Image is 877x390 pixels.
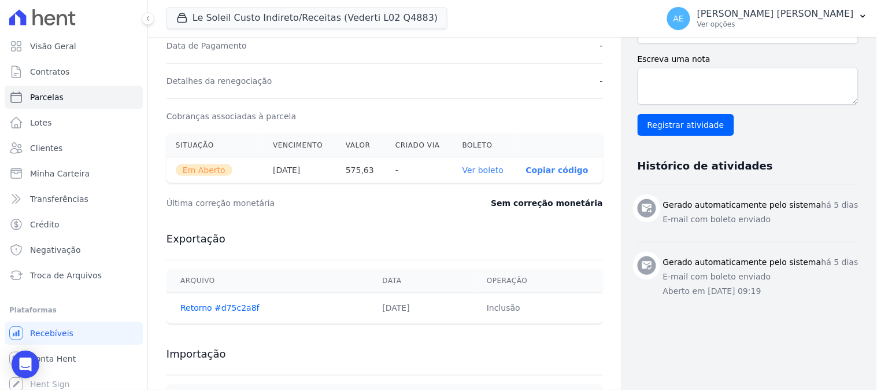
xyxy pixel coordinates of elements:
[368,293,473,324] td: [DATE]
[166,347,603,361] h3: Importação
[5,137,143,160] a: Clientes
[663,214,859,226] p: E-mail com boleto enviado
[663,256,822,268] h3: Gerado automaticamente pelo sistema
[674,14,684,23] span: AE
[12,351,39,378] div: Open Intercom Messenger
[166,134,264,157] th: Situação
[30,353,76,365] span: Conta Hent
[30,328,73,339] span: Recebíveis
[526,165,589,175] button: Copiar código
[30,117,52,128] span: Lotes
[638,114,734,136] input: Registrar atividade
[5,322,143,345] a: Recebíveis
[5,111,143,134] a: Lotes
[9,303,138,317] div: Plataformas
[5,238,143,262] a: Negativação
[30,219,60,230] span: Crédito
[5,35,143,58] a: Visão Geral
[5,60,143,83] a: Contratos
[166,40,247,51] dt: Data de Pagamento
[166,197,424,209] dt: Última correção monetária
[30,91,64,103] span: Parcelas
[697,20,854,29] p: Ver opções
[462,165,504,175] a: Ver boleto
[491,197,602,209] dd: Sem correção monetária
[30,168,90,179] span: Minha Carteira
[822,256,859,268] p: há 5 dias
[663,271,859,283] p: E-mail com boleto enviado
[264,157,336,183] th: [DATE]
[30,270,102,281] span: Troca de Arquivos
[663,199,822,211] h3: Gerado automaticamente pelo sistema
[368,270,473,293] th: Data
[600,40,603,51] dd: -
[166,75,272,87] dt: Detalhes da renegociação
[176,164,232,176] span: Em Aberto
[30,66,69,78] span: Contratos
[453,134,517,157] th: Boleto
[30,244,81,256] span: Negativação
[5,162,143,185] a: Minha Carteira
[600,75,603,87] dd: -
[166,232,603,246] h3: Exportação
[166,7,447,29] button: Le Soleil Custo Indireto/Receitas (Vederti L02 Q4883)
[473,293,603,324] td: Inclusão
[180,304,260,313] a: Retorno #d75c2a8f
[5,187,143,211] a: Transferências
[5,264,143,287] a: Troca de Arquivos
[30,193,88,205] span: Transferências
[658,2,877,35] button: AE [PERSON_NAME] [PERSON_NAME] Ver opções
[697,8,854,20] p: [PERSON_NAME] [PERSON_NAME]
[264,134,336,157] th: Vencimento
[473,270,603,293] th: Operação
[822,199,859,211] p: há 5 dias
[166,270,368,293] th: Arquivo
[336,157,386,183] th: 575,63
[386,157,453,183] th: -
[30,41,76,52] span: Visão Geral
[5,347,143,370] a: Conta Hent
[5,213,143,236] a: Crédito
[5,86,143,109] a: Parcelas
[386,134,453,157] th: Criado via
[336,134,386,157] th: Valor
[663,285,859,297] p: Aberto em [DATE] 09:19
[638,53,859,65] label: Escreva uma nota
[30,142,62,154] span: Clientes
[638,159,773,173] h3: Histórico de atividades
[166,111,296,122] dt: Cobranças associadas à parcela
